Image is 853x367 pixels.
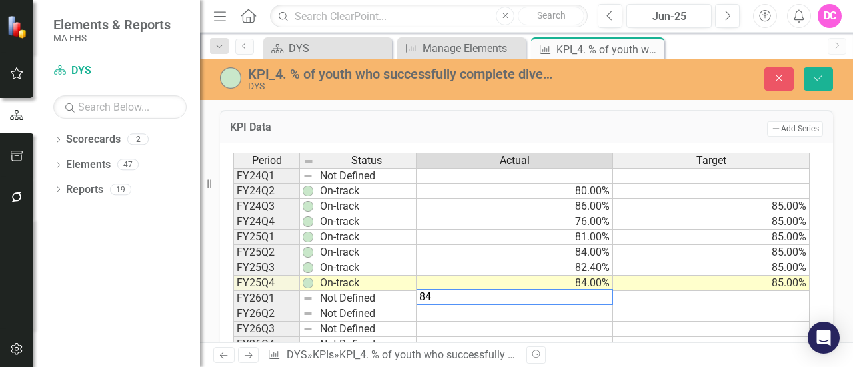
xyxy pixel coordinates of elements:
td: 84.00% [417,276,613,291]
td: 85.00% [613,276,810,291]
td: On-track [317,214,417,230]
div: Jun-25 [631,9,707,25]
td: 85.00% [613,199,810,214]
img: On-track [220,67,241,89]
img: 8DAGhfEEPCf229AAAAAElFTkSuQmCC [303,293,313,304]
td: 80.00% [417,184,613,199]
td: Not Defined [317,291,417,306]
span: Period [252,155,282,167]
a: Reports [66,183,103,198]
div: KPI_4. % of youth who successfully complete diversion [556,41,661,58]
img: ClearPoint Strategy [7,15,30,38]
td: FY25Q2 [233,245,300,260]
td: On-track [317,245,417,260]
img: p8JqxPHXvMQAAAABJRU5ErkJggg== [303,262,313,273]
td: Not Defined [317,322,417,337]
td: FY24Q2 [233,184,300,199]
small: MA EHS [53,33,171,43]
img: p8JqxPHXvMQAAAABJRU5ErkJggg== [303,201,313,212]
div: Open Intercom Messenger [808,322,840,354]
td: 85.00% [613,245,810,260]
a: DYS [287,348,307,361]
div: Manage Elements [423,40,522,57]
td: FY26Q1 [233,291,300,306]
td: FY25Q1 [233,230,300,245]
td: 86.00% [417,199,613,214]
input: Search Below... [53,95,187,119]
span: Target [696,155,726,167]
div: 2 [127,134,149,145]
td: Not Defined [317,306,417,322]
td: On-track [317,199,417,214]
div: » » [267,348,516,363]
td: 85.00% [613,214,810,230]
span: Search [537,10,566,21]
td: FY24Q3 [233,199,300,214]
button: DC [818,4,842,28]
h3: KPI Data [230,121,481,133]
td: FY26Q2 [233,306,300,322]
a: Manage Elements [401,40,522,57]
td: 84.00% [417,245,613,260]
img: 8DAGhfEEPCf229AAAAAElFTkSuQmCC [303,308,313,319]
td: FY26Q3 [233,322,300,337]
input: Search ClearPoint... [270,5,588,28]
td: FY25Q3 [233,260,300,276]
button: Search [518,7,584,25]
img: p8JqxPHXvMQAAAABJRU5ErkJggg== [303,247,313,258]
td: FY25Q4 [233,276,300,291]
a: DYS [53,63,187,79]
td: FY26Q4 [233,337,300,352]
span: Elements & Reports [53,17,171,33]
img: p8JqxPHXvMQAAAABJRU5ErkJggg== [303,186,313,196]
td: Not Defined [317,168,417,184]
span: Actual [500,155,530,167]
td: Not Defined [317,337,417,352]
td: 76.00% [417,214,613,230]
td: On-track [317,230,417,245]
button: Jun-25 [626,4,712,28]
img: 8DAGhfEEPCf229AAAAAElFTkSuQmCC [303,324,313,334]
td: 82.40% [417,260,613,276]
a: Elements [66,157,111,173]
img: 8DAGhfEEPCf229AAAAAElFTkSuQmCC [303,171,313,181]
a: DYS [267,40,389,57]
div: KPI_4. % of youth who successfully complete diversion [339,348,596,361]
td: On-track [317,184,417,199]
img: p8JqxPHXvMQAAAABJRU5ErkJggg== [303,216,313,227]
td: 81.00% [417,230,613,245]
img: p8JqxPHXvMQAAAABJRU5ErkJggg== [303,232,313,242]
div: 47 [117,159,139,171]
a: KPIs [313,348,334,361]
div: 19 [110,184,131,195]
td: FY24Q4 [233,214,300,230]
td: 85.00% [613,230,810,245]
a: Scorecards [66,132,121,147]
img: 8DAGhfEEPCf229AAAAAElFTkSuQmCC [303,156,314,167]
div: KPI_4. % of youth who successfully complete diversion [248,67,554,81]
div: DYS [248,81,554,91]
td: 85.00% [613,260,810,276]
td: FY24Q1 [233,168,300,184]
img: 8DAGhfEEPCf229AAAAAElFTkSuQmCC [303,339,313,350]
img: p8JqxPHXvMQAAAABJRU5ErkJggg== [303,278,313,288]
button: Add Series [767,121,823,136]
td: On-track [317,260,417,276]
td: On-track [317,276,417,291]
div: DYS [289,40,389,57]
span: Status [351,155,382,167]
